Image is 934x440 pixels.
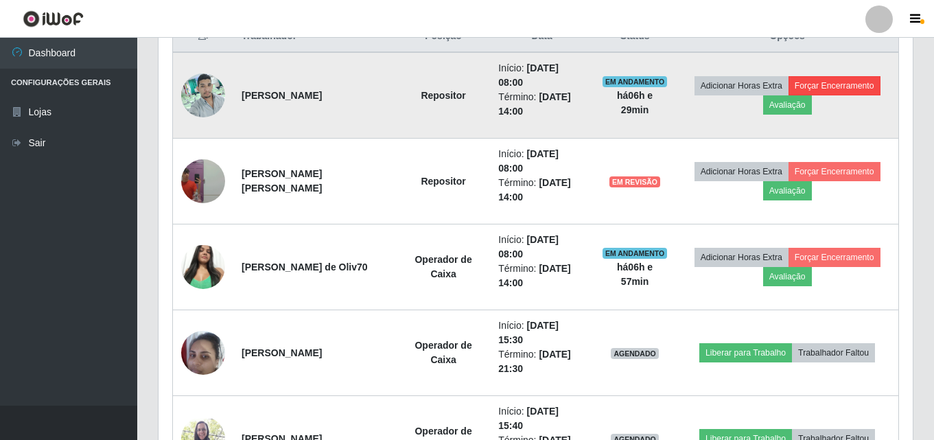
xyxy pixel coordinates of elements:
img: 1747873820563.jpeg [181,66,225,124]
li: Início: [498,233,585,262]
strong: Operador de Caixa [415,340,471,365]
strong: Repositor [421,176,465,187]
button: Adicionar Horas Extra [694,76,789,95]
strong: há 06 h e 57 min [617,262,653,287]
li: Início: [498,147,585,176]
strong: [PERSON_NAME] [PERSON_NAME] [242,168,322,194]
strong: [PERSON_NAME] [242,90,322,101]
button: Forçar Encerramento [789,248,880,267]
img: CoreUI Logo [23,10,84,27]
strong: Operador de Caixa [415,254,471,279]
time: [DATE] 08:00 [498,234,559,259]
button: Adicionar Horas Extra [694,162,789,181]
li: Término: [498,347,585,376]
li: Início: [498,61,585,90]
li: Início: [498,404,585,433]
li: Término: [498,262,585,290]
time: [DATE] 08:00 [498,62,559,88]
img: 1727212594442.jpeg [181,238,225,296]
span: EM REVISÃO [609,176,660,187]
button: Liberar para Trabalho [699,343,792,362]
span: EM ANDAMENTO [603,248,668,259]
span: AGENDADO [611,348,659,359]
img: 1754148247529.jpeg [181,142,225,220]
li: Término: [498,176,585,205]
button: Forçar Encerramento [789,162,880,181]
strong: Repositor [421,90,465,101]
time: [DATE] 08:00 [498,148,559,174]
strong: [PERSON_NAME] [242,347,322,358]
time: [DATE] 15:40 [498,406,559,431]
span: EM ANDAMENTO [603,76,668,87]
time: [DATE] 15:30 [498,320,559,345]
button: Trabalhador Faltou [792,343,875,362]
button: Avaliação [763,181,812,200]
button: Avaliação [763,267,812,286]
button: Avaliação [763,95,812,115]
strong: há 06 h e 29 min [617,90,653,115]
li: Término: [498,90,585,119]
img: 1658953242663.jpeg [181,323,225,382]
li: Início: [498,319,585,347]
strong: [PERSON_NAME] de Oliv70 [242,262,368,273]
button: Adicionar Horas Extra [694,248,789,267]
button: Forçar Encerramento [789,76,880,95]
